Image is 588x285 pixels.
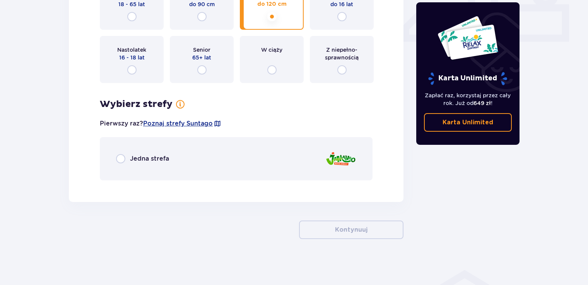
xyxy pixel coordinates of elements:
[189,0,215,8] p: do 90 cm
[317,46,367,61] p: Z niepełno­sprawnością
[473,100,491,106] span: 649 zł
[130,154,169,163] p: Jedna strefa
[427,72,508,85] p: Karta Unlimited
[192,54,211,61] p: 65+ lat
[193,46,210,54] p: Senior
[335,226,367,234] p: Kontynuuj
[424,92,512,107] p: Zapłać raz, korzystaj przez cały rok. Już od !
[257,0,287,8] p: do 120 cm
[325,148,356,170] img: zone logo
[119,54,145,61] p: 16 - 18 lat
[100,119,221,128] p: Pierwszy raz?
[261,46,282,54] p: W ciąży
[299,221,403,239] button: Kontynuuj
[443,118,493,127] p: Karta Unlimited
[330,0,353,8] p: do 16 lat
[143,119,213,128] a: Poznaj strefy Suntago
[117,46,146,54] p: Nastolatek
[118,0,145,8] p: 18 - 65 lat
[424,113,512,132] a: Karta Unlimited
[100,98,173,110] p: Wybierz strefy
